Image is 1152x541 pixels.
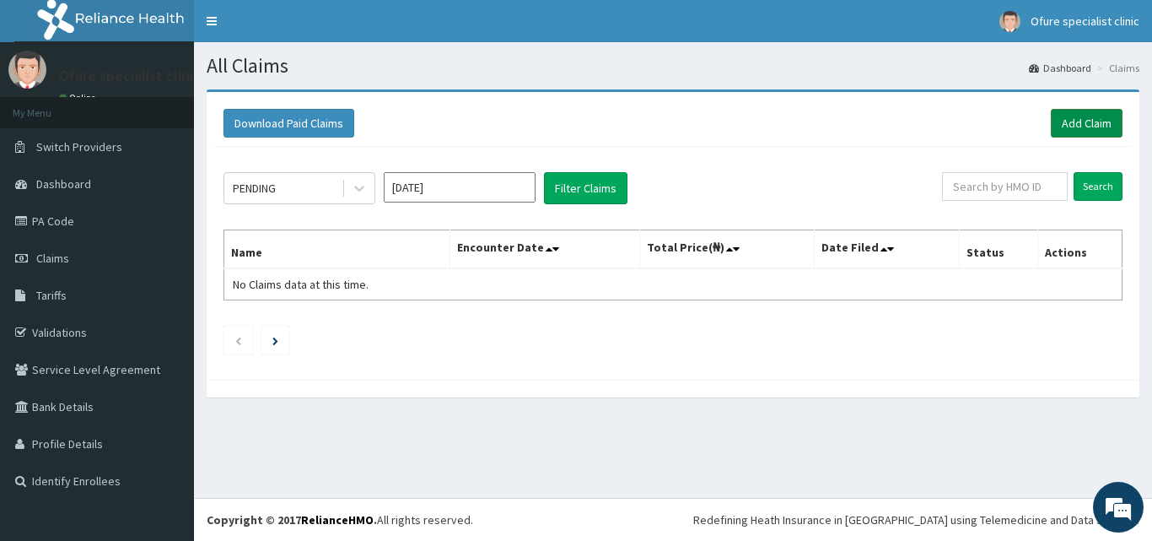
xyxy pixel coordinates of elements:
th: Date Filed [815,230,960,269]
th: Total Price(₦) [639,230,815,269]
span: Switch Providers [36,139,122,154]
footer: All rights reserved. [194,498,1152,541]
img: User Image [999,11,1020,32]
span: We're online! [98,163,233,333]
div: Redefining Heath Insurance in [GEOGRAPHIC_DATA] using Telemedicine and Data Science! [693,511,1139,528]
a: Online [59,92,100,104]
button: Download Paid Claims [223,109,354,138]
img: d_794563401_company_1708531726252_794563401 [31,84,68,127]
th: Name [224,230,450,269]
input: Search by HMO ID [942,172,1068,201]
th: Actions [1037,230,1122,269]
th: Status [960,230,1038,269]
div: PENDING [233,180,276,197]
textarea: Type your message and hit 'Enter' [8,361,321,420]
a: Previous page [234,333,242,348]
span: Dashboard [36,176,91,192]
span: Ofure specialist clinic [1031,14,1139,29]
a: Dashboard [1029,61,1091,75]
strong: Copyright © 2017 . [207,512,377,527]
a: Next page [272,333,278,348]
div: Chat with us now [88,95,283,116]
span: Tariffs [36,288,67,303]
input: Search [1074,172,1122,201]
a: Add Claim [1051,109,1122,138]
input: Select Month and Year [384,172,536,203]
h1: All Claims [207,55,1139,77]
span: Claims [36,251,69,266]
div: Minimize live chat window [277,8,317,49]
p: Ofure specialist clinic [59,68,201,84]
button: Filter Claims [544,172,627,204]
th: Encounter Date [450,230,639,269]
img: User Image [8,51,46,89]
li: Claims [1093,61,1139,75]
span: No Claims data at this time. [233,277,369,292]
a: RelianceHMO [301,512,374,527]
